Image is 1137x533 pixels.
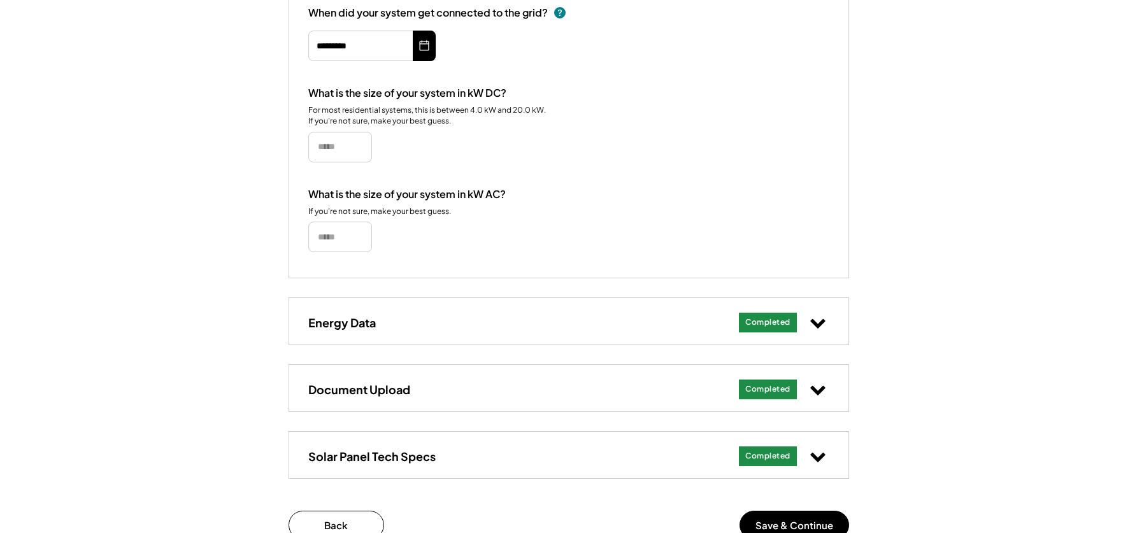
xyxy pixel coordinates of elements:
div: When did your system get connected to the grid? [308,6,548,20]
div: Completed [745,317,790,328]
div: Completed [745,451,790,462]
div: What is the size of your system in kW DC? [308,87,506,100]
h3: Energy Data [308,315,376,330]
h3: Solar Panel Tech Specs [308,449,436,464]
div: What is the size of your system in kW AC? [308,188,506,201]
div: For most residential systems, this is between 4.0 kW and 20.0 kW. If you're not sure, make your b... [308,105,547,127]
div: If you're not sure, make your best guess. [308,206,451,217]
div: Completed [745,384,790,395]
h3: Document Upload [308,382,410,397]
